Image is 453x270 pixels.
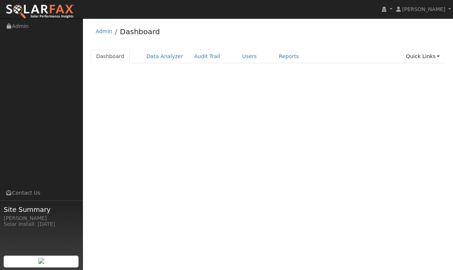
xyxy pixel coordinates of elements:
img: SolarFax [6,4,75,19]
img: retrieve [38,258,44,264]
a: Reports [273,50,304,63]
a: Audit Trail [189,50,226,63]
a: Dashboard [120,27,160,36]
a: Users [237,50,262,63]
a: Dashboard [91,50,130,63]
span: Site Summary [4,205,79,214]
div: [PERSON_NAME] [4,214,79,222]
a: Admin [96,28,112,34]
a: Data Analyzer [141,50,189,63]
div: Solar Install: [DATE] [4,220,79,228]
span: [PERSON_NAME] [402,6,445,12]
a: Quick Links [400,50,445,63]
